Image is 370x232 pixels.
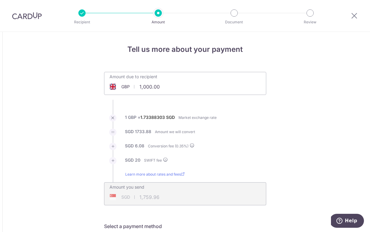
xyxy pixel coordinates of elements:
span: SGD [121,194,130,200]
label: 1733.88 [135,129,151,135]
label: SGD [125,143,134,149]
p: Amount [136,19,181,25]
p: Recipient [60,19,104,25]
label: Amount due to recipient [110,74,157,80]
p: Document [212,19,257,25]
p: Review [288,19,332,25]
span: GBP [121,84,130,90]
a: Learn more about rates and fees [125,171,185,182]
label: 6.08 [135,143,144,149]
span: 0.35 [176,144,184,148]
img: CardUp [12,12,42,19]
iframe: Opens a widget where you can find more information [331,214,364,229]
label: Amount we will convert [155,129,195,135]
label: 1.73388303 [140,114,165,120]
label: SGD [125,129,134,135]
label: Conversion fee ( %) [148,143,195,149]
h4: Tell us more about your payment [104,44,266,55]
h5: Select a payment method [104,223,266,230]
label: 20 [135,157,140,163]
label: SGD [125,157,134,163]
label: Amount you send [110,184,144,190]
label: SGD [166,114,175,120]
label: 1 GBP = [125,114,175,124]
label: SWIFT fee [144,157,168,163]
label: Market exchange rate [178,115,217,121]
